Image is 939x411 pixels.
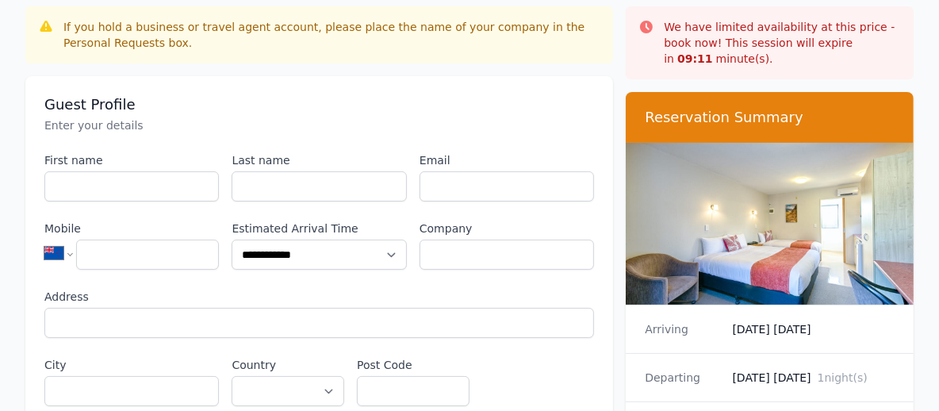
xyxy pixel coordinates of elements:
p: We have limited availability at this price - book now! This session will expire in minute(s). [664,19,901,67]
label: City [44,357,219,373]
label: Mobile [44,221,219,236]
h3: Guest Profile [44,95,594,114]
label: Last name [232,152,406,168]
p: Enter your details [44,117,594,133]
label: Country [232,357,344,373]
label: First name [44,152,219,168]
label: Estimated Arrival Time [232,221,406,236]
dd: [DATE] [DATE] [733,321,895,337]
img: Queen/Twin Studio [626,143,914,305]
label: Email [420,152,594,168]
dt: Arriving [645,321,719,337]
div: If you hold a business or travel agent account, please place the name of your company in the Pers... [63,19,600,51]
label: Address [44,289,594,305]
label: Post Code [357,357,469,373]
strong: 09 : 11 [677,52,713,65]
h3: Reservation Summary [645,108,895,127]
label: Company [420,221,594,236]
dd: [DATE] [DATE] [733,370,895,386]
span: 1 night(s) [818,371,868,384]
dt: Departing [645,370,719,386]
